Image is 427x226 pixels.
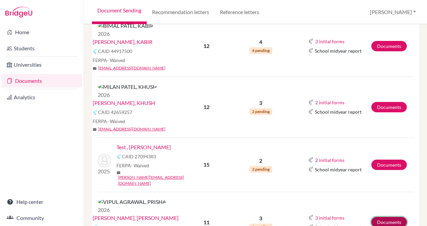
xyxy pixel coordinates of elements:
img: BIMAL PATEL, KABIR [98,22,153,30]
a: Community [1,211,82,225]
a: Documents [371,102,407,112]
span: mail [116,171,121,175]
span: - Waived [107,118,125,124]
p: 2 [230,157,292,165]
span: School midyear report [315,108,362,115]
span: 2 pending [249,166,272,173]
span: FERPA [93,118,125,125]
span: - Waived [107,57,125,63]
img: Common App logo [308,48,314,53]
p: 2026 [98,91,157,99]
span: CAID 27094383 [122,153,156,160]
img: VIPUL AGRAWAL, PRISHA [98,198,166,206]
button: 2 initial forms [315,156,345,164]
p: 3 [230,214,292,222]
span: FERPA [116,162,149,169]
img: Common App logo [308,39,314,44]
span: FERPA [93,57,125,64]
a: Students [1,42,82,55]
a: Documents [371,41,407,51]
b: 15 [203,161,209,168]
span: School midyear report [315,166,362,173]
a: Home [1,25,82,39]
span: School midyear report [315,47,362,54]
a: Documents [371,160,407,170]
img: MILAN PATEL, KHUSH [98,83,157,91]
img: Common App logo [308,157,314,163]
img: Common App logo [308,100,314,105]
b: 11 [203,219,209,225]
img: Common App logo [116,154,122,159]
button: [PERSON_NAME] [367,6,419,18]
a: [PERSON_NAME], KABIR [93,38,152,46]
button: 3 initial forms [315,214,345,222]
a: Analytics [1,91,82,104]
p: 2026 [98,206,166,214]
img: Test , Saumya [98,154,111,167]
img: Common App logo [308,215,314,220]
img: Common App logo [308,167,314,172]
a: [PERSON_NAME][EMAIL_ADDRESS][DOMAIN_NAME] [118,174,188,186]
b: 12 [203,104,209,110]
p: 2025 [98,167,111,175]
a: Universities [1,58,82,71]
span: 4 pending [249,47,272,54]
span: - Waived [131,163,149,168]
a: [PERSON_NAME], KHUSH [93,99,155,107]
span: 2 pending [249,108,272,115]
img: Common App logo [93,110,98,115]
a: Documents [1,74,82,88]
a: [EMAIL_ADDRESS][DOMAIN_NAME] [98,65,165,71]
button: 3 initial forms [315,38,345,45]
img: Common App logo [308,109,314,114]
span: mail [93,127,97,131]
a: [EMAIL_ADDRESS][DOMAIN_NAME] [98,126,165,132]
button: 2 initial forms [315,99,345,106]
p: 4 [230,38,292,46]
p: 2026 [98,30,153,38]
span: mail [93,66,97,70]
span: CAID 44917500 [98,48,132,55]
img: Bridge-U [5,7,32,17]
span: CAID 42659257 [98,109,132,116]
b: 12 [203,43,209,49]
p: 3 [230,99,292,107]
a: [PERSON_NAME], [PERSON_NAME] [93,214,179,222]
a: Help center [1,195,82,209]
img: Common App logo [93,49,98,54]
a: Test , [PERSON_NAME] [116,143,171,151]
